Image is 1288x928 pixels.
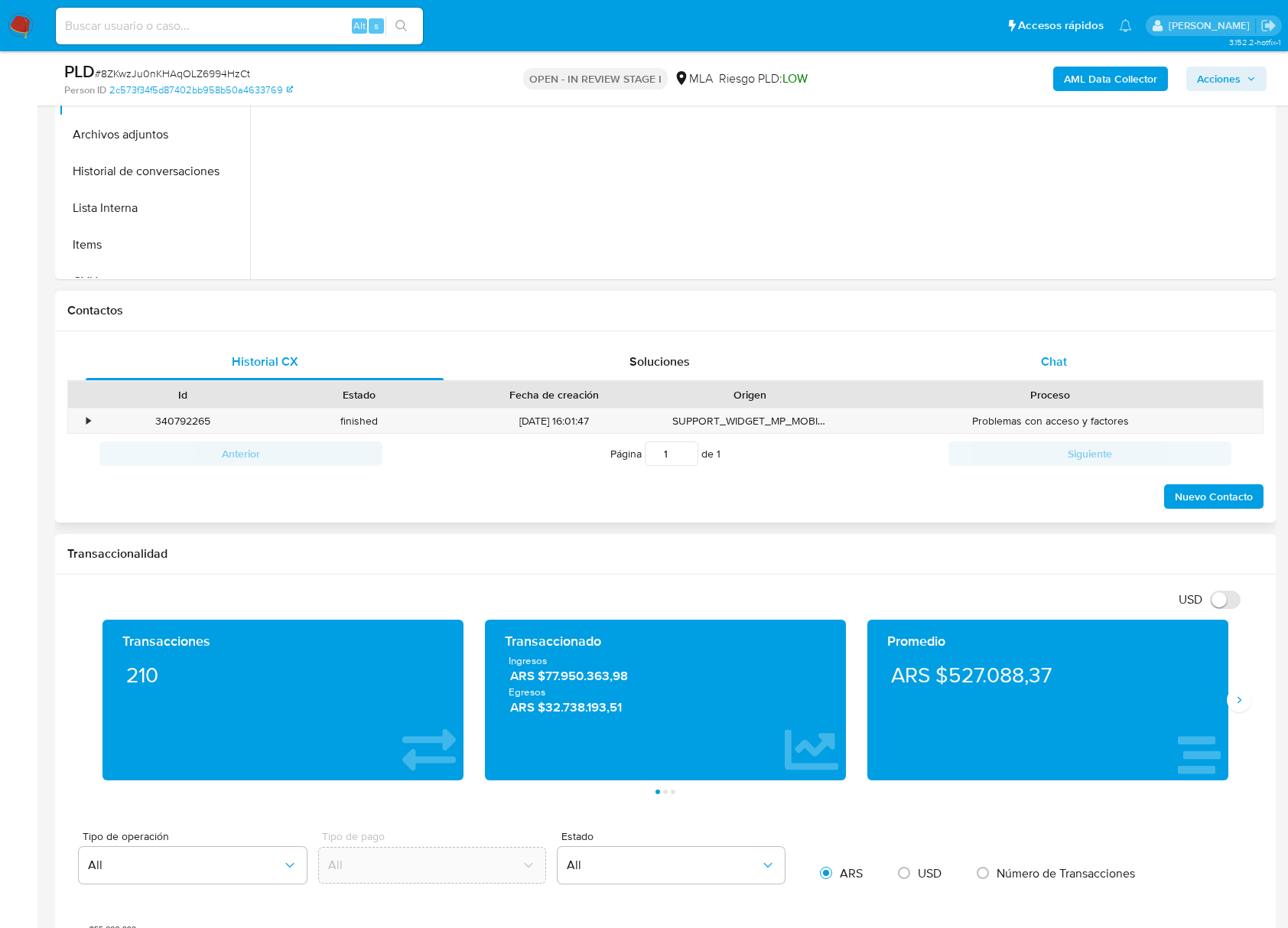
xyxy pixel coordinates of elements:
b: Person ID [64,83,106,97]
div: Origen [672,387,827,402]
span: Página de [610,441,720,466]
span: Nuevo Contacto [1175,486,1253,507]
span: 1 [717,446,720,461]
div: MLA [674,70,713,87]
p: julieta.rodriguez@mercadolibre.com [1169,18,1255,33]
span: Alt [353,18,366,33]
button: search-icon [385,15,417,37]
button: Lista Interna [59,190,250,226]
span: Soluciones [629,353,690,370]
a: Notificaciones [1119,19,1132,32]
span: Accesos rápidos [1018,18,1104,34]
button: Archivos adjuntos [59,116,250,153]
button: AML Data Collector [1053,67,1168,91]
div: 340792265 [95,409,271,434]
button: Acciones [1186,67,1267,91]
span: s [374,18,379,33]
div: finished [271,409,447,434]
button: Historial de conversaciones [59,153,250,190]
button: Anterior [99,441,382,466]
button: CVU [59,263,250,300]
div: Proceso [848,387,1252,402]
span: Historial CX [232,353,298,370]
button: Siguiente [948,441,1231,466]
span: Chat [1041,353,1067,370]
h1: Transaccionalidad [67,546,1264,562]
div: SUPPORT_WIDGET_MP_MOBILE [662,409,838,434]
h1: Contactos [67,303,1264,318]
b: PLD [64,59,95,83]
div: Problemas con acceso y factores [838,409,1263,434]
b: AML Data Collector [1064,67,1157,91]
span: # 8ZKwzJu0nKHAqOLZ6994HzCt [95,66,250,81]
div: Estado [281,387,436,402]
a: Salir [1260,18,1277,34]
input: Buscar usuario o caso... [56,16,423,36]
span: LOW [782,70,808,87]
div: Id [106,387,260,402]
button: Items [59,226,250,263]
span: 3.152.2-hotfix-1 [1229,36,1280,48]
div: Fecha de creación [457,387,651,402]
button: Nuevo Contacto [1164,484,1264,509]
div: • [86,414,90,428]
span: Riesgo PLD: [719,70,808,87]
p: OPEN - IN REVIEW STAGE I [523,68,668,90]
a: 2c573f34f5d87402bb958b50a4633769 [109,83,293,97]
span: Acciones [1197,67,1241,91]
div: [DATE] 16:01:47 [447,409,662,434]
